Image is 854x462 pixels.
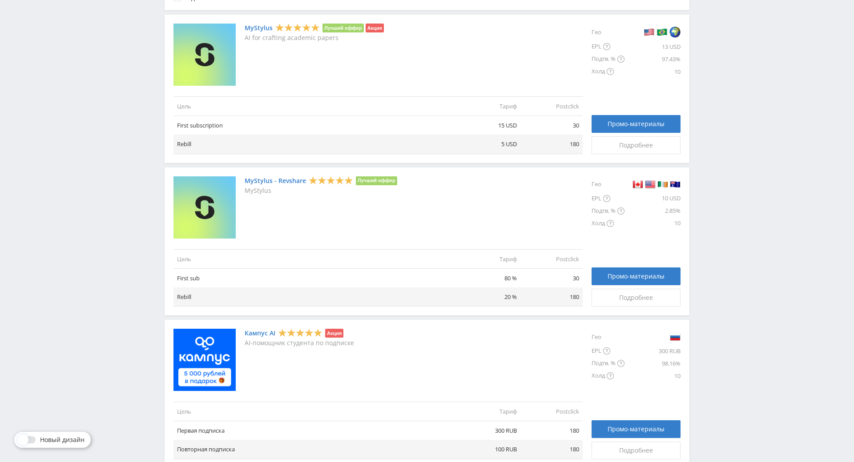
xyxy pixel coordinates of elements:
[173,176,236,239] img: MyStylus - Revshare
[624,53,681,65] div: 97.43%
[624,357,681,370] div: 98.16%
[278,328,322,338] div: 5 Stars
[608,273,665,280] span: Промо-материалы
[624,40,681,53] div: 13 USD
[520,135,583,154] td: 180
[608,426,665,433] span: Промо-материалы
[619,447,653,454] span: Подробнее
[592,24,624,40] div: Гео
[245,187,397,194] p: MyStylus
[356,176,397,185] li: Лучший оффер
[173,268,458,287] td: First sub
[458,268,520,287] td: 80 %
[173,24,236,86] img: MyStylus
[325,329,343,338] li: Акция
[619,142,653,149] span: Подробнее
[592,420,681,438] a: Промо-материалы
[458,249,520,268] td: Тариф
[592,267,681,285] a: Промо-материалы
[520,421,583,440] td: 180
[458,135,520,154] td: 5 USD
[608,120,665,127] span: Промо-материалы
[458,287,520,307] td: 20 %
[624,217,681,230] div: 10
[458,402,520,421] td: Тариф
[520,249,583,268] td: Postclick
[592,345,624,357] div: EPL
[592,357,624,370] div: Подтв. %
[592,289,681,307] a: Подробнее
[592,205,624,217] div: Подтв. %
[520,268,583,287] td: 30
[592,192,624,205] div: EPL
[245,34,384,41] p: AI for crafting academic papers
[619,294,653,301] span: Подробнее
[245,24,273,32] a: MyStylus
[322,24,364,32] li: Лучший оффер
[624,345,681,357] div: 300 RUB
[458,440,520,459] td: 100 RUB
[245,177,306,184] a: MyStylus - Revshare
[624,205,681,217] div: 2.85%
[458,96,520,115] td: Тариф
[458,421,520,440] td: 300 RUB
[624,65,681,78] div: 10
[520,402,583,421] td: Postclick
[173,249,458,268] td: Цель
[592,136,681,154] a: Подробнее
[592,442,681,459] a: Подробнее
[173,116,458,135] td: First subscription
[520,116,583,135] td: 30
[592,370,624,382] div: Холд
[245,339,354,346] p: AI-помощник студента по подписке
[520,440,583,459] td: 180
[592,65,624,78] div: Холд
[173,329,236,391] img: Кампус AI
[458,116,520,135] td: 15 USD
[366,24,384,32] li: Акция
[275,23,320,32] div: 5 Stars
[40,436,85,443] span: Новый дизайн
[592,115,681,133] a: Промо-материалы
[173,287,458,307] td: Rebill
[245,330,275,337] a: Кампус AI
[592,40,624,53] div: EPL
[173,402,458,421] td: Цель
[520,96,583,115] td: Postclick
[592,217,624,230] div: Холд
[173,421,458,440] td: Первая подписка
[173,135,458,154] td: Rebill
[173,440,458,459] td: Повторная подписка
[592,53,624,65] div: Подтв. %
[309,175,353,185] div: 5 Stars
[592,329,624,345] div: Гео
[624,192,681,205] div: 10 USD
[520,287,583,307] td: 180
[173,96,458,115] td: Цель
[592,176,624,192] div: Гео
[624,370,681,382] div: 10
